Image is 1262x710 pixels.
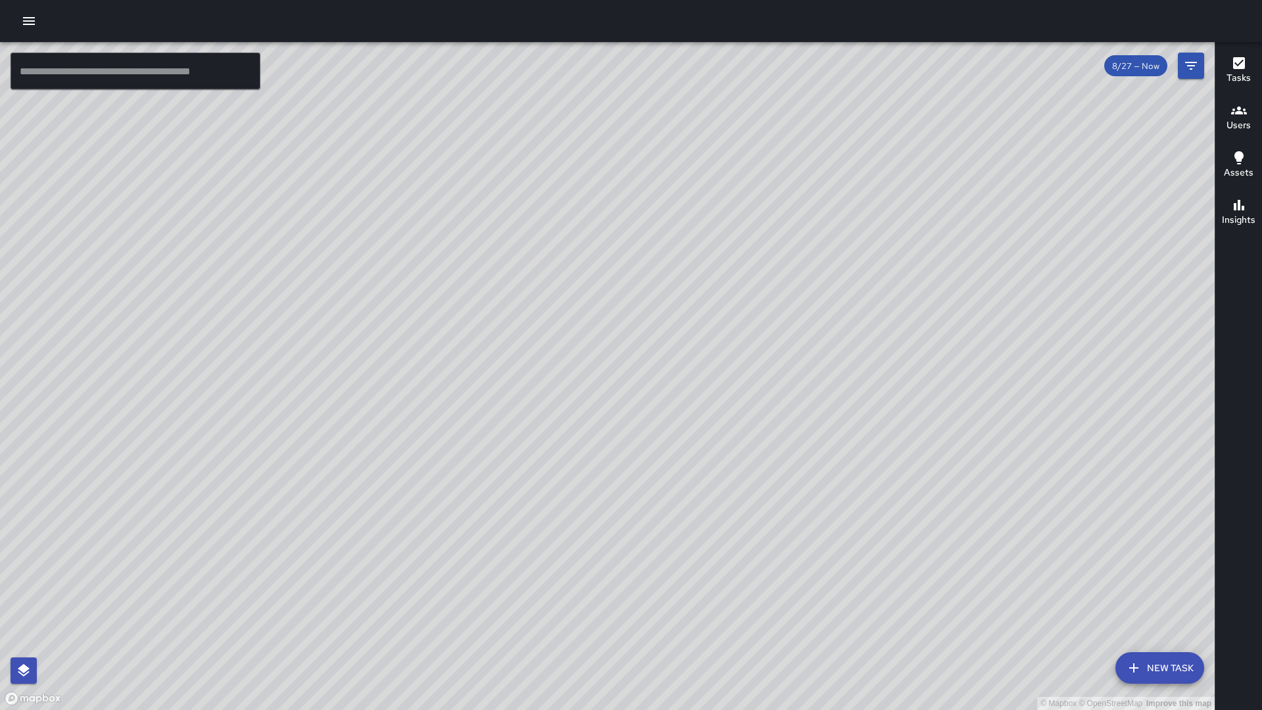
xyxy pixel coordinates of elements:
button: Filters [1178,53,1204,79]
button: Insights [1215,189,1262,237]
h6: Assets [1224,166,1253,180]
span: 8/27 — Now [1104,60,1167,72]
button: Assets [1215,142,1262,189]
h6: Tasks [1227,71,1251,85]
button: New Task [1115,652,1204,684]
button: Tasks [1215,47,1262,95]
button: Users [1215,95,1262,142]
h6: Users [1227,118,1251,133]
h6: Insights [1222,213,1255,227]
